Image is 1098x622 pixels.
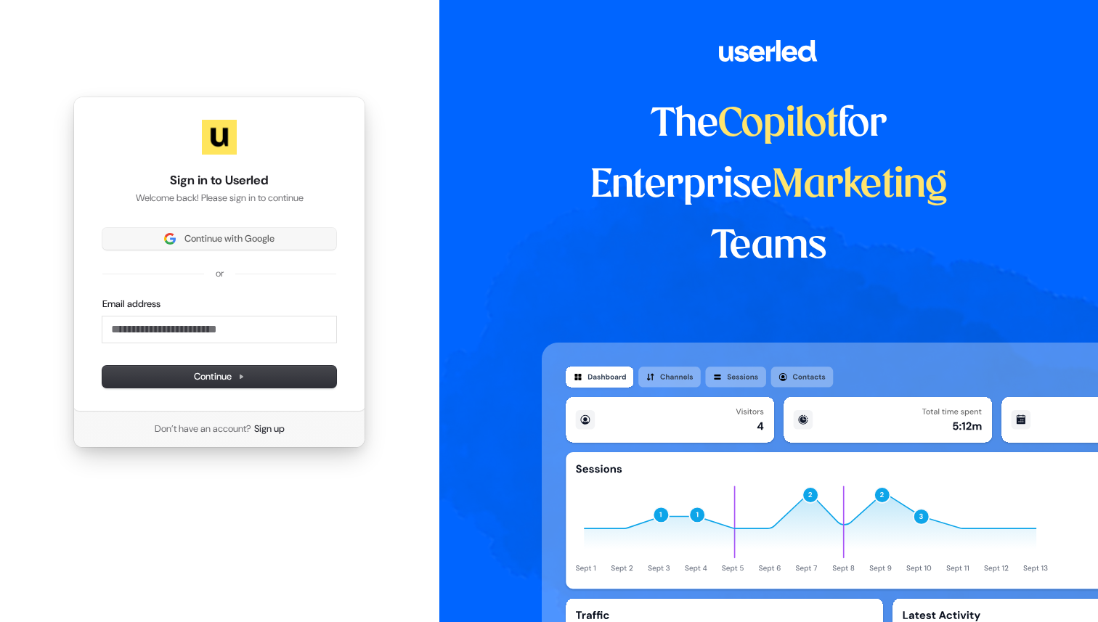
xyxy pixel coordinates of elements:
span: Continue [194,370,245,383]
label: Email address [102,298,160,311]
span: Don’t have an account? [155,422,251,435]
h1: The for Enterprise Teams [542,94,996,277]
button: Sign in with GoogleContinue with Google [102,228,336,250]
button: Continue [102,366,336,388]
span: Continue with Google [184,232,274,245]
p: Welcome back! Please sign in to continue [102,192,336,205]
p: or [216,267,224,280]
img: Sign in with Google [164,233,176,245]
img: Userled [202,120,237,155]
span: Copilot [718,106,838,144]
span: Marketing [772,167,948,205]
h1: Sign in to Userled [102,172,336,189]
a: Sign up [254,422,285,435]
